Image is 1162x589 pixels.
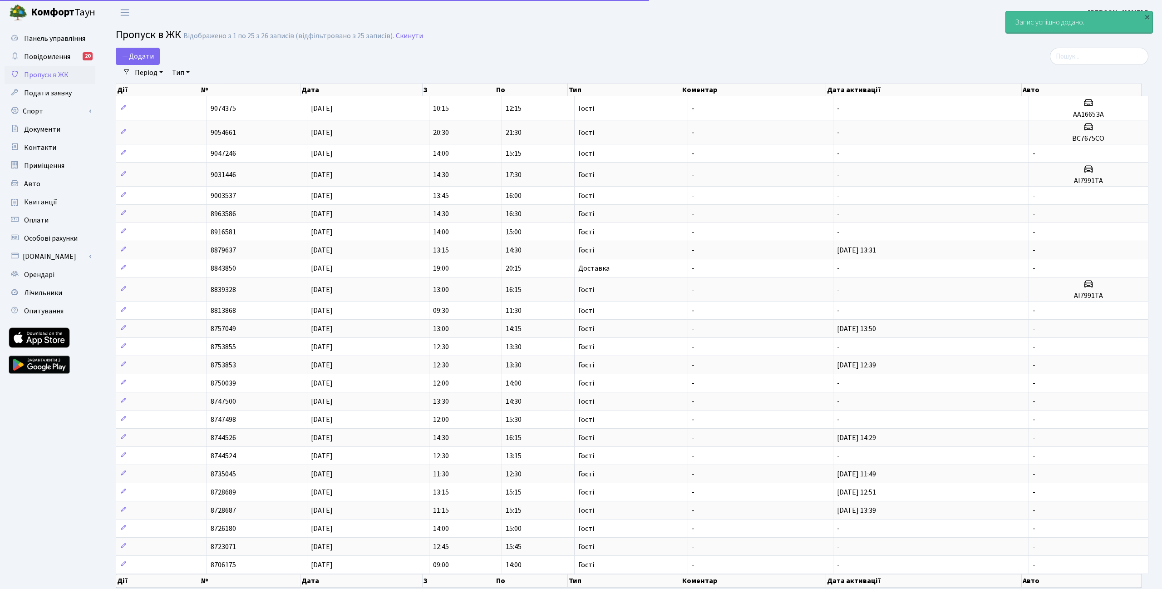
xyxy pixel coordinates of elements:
span: - [692,104,694,114]
span: Доставка [578,265,610,272]
span: - [692,245,694,255]
span: [DATE] 13:50 [837,324,876,334]
div: Відображено з 1 по 25 з 26 записів (відфільтровано з 25 записів). [183,32,394,40]
span: - [692,128,694,138]
span: [DATE] [311,170,333,180]
b: [PERSON_NAME] В. [1088,8,1151,18]
span: 13:30 [506,342,522,352]
span: 09:30 [433,306,449,316]
span: Гості [578,228,594,236]
span: Гості [578,416,594,423]
span: 8916581 [211,227,236,237]
span: [DATE] [311,451,333,461]
span: 13:45 [433,191,449,201]
span: - [1033,433,1035,443]
span: 8728687 [211,505,236,515]
span: Гості [578,434,594,441]
span: 14:00 [506,560,522,570]
th: № [200,574,300,588]
span: [DATE] [311,263,333,273]
span: [DATE] 13:31 [837,245,876,255]
span: 12:45 [433,542,449,552]
span: - [1033,487,1035,497]
span: 8723071 [211,542,236,552]
span: 15:00 [506,524,522,534]
a: Повідомлення20 [5,48,95,66]
span: [DATE] [311,104,333,114]
span: [DATE] [311,360,333,370]
b: Комфорт [31,5,74,20]
span: Панель управління [24,34,85,44]
span: 13:15 [433,245,449,255]
span: - [692,191,694,201]
a: Квитанції [5,193,95,211]
h5: АІ7991ТА [1033,177,1144,185]
a: Авто [5,175,95,193]
span: - [837,191,840,201]
span: - [692,487,694,497]
span: [DATE] [311,227,333,237]
span: 12:00 [433,378,449,388]
th: З [423,574,495,588]
span: - [692,170,694,180]
span: 09:00 [433,560,449,570]
span: - [1033,505,1035,515]
span: - [692,378,694,388]
span: Особові рахунки [24,233,78,243]
a: Контакти [5,139,95,157]
span: [DATE] [311,324,333,334]
span: 8750039 [211,378,236,388]
th: Дата [300,84,423,96]
span: - [1033,191,1035,201]
span: - [692,469,694,479]
span: 16:15 [506,433,522,443]
th: По [495,84,568,96]
span: - [837,542,840,552]
th: Авто [1022,84,1141,96]
span: - [837,415,840,425]
span: - [692,227,694,237]
span: 8839328 [211,285,236,295]
span: 8747498 [211,415,236,425]
span: Гості [578,380,594,387]
span: 9047246 [211,148,236,158]
span: Гості [578,543,594,550]
th: Коментар [681,574,827,588]
span: - [1033,524,1035,534]
span: 8879637 [211,245,236,255]
span: Гості [578,192,594,199]
span: Гості [578,105,594,112]
th: Дата активації [826,574,1022,588]
div: Запис успішно додано. [1006,11,1152,33]
span: Документи [24,124,60,134]
span: [DATE] [311,415,333,425]
span: - [1033,148,1035,158]
span: 16:30 [506,209,522,219]
span: Оплати [24,215,49,225]
span: - [1033,342,1035,352]
span: 9003537 [211,191,236,201]
th: Дії [116,574,200,588]
span: 13:30 [433,396,449,406]
span: 14:00 [433,227,449,237]
a: Панель управління [5,30,95,48]
span: [DATE] 12:39 [837,360,876,370]
span: - [692,306,694,316]
span: - [837,227,840,237]
span: 20:15 [506,263,522,273]
span: Гості [578,307,594,314]
a: Орендарі [5,266,95,284]
span: 15:15 [506,505,522,515]
a: Додати [116,48,160,65]
span: 13:00 [433,324,449,334]
th: Дата [300,574,423,588]
span: Гості [578,210,594,218]
a: Приміщення [5,157,95,175]
span: 8726180 [211,524,236,534]
span: - [692,415,694,425]
span: 12:30 [433,360,449,370]
span: - [1033,263,1035,273]
h5: АА1665ЗА [1033,110,1144,119]
h5: АІ7991ТА [1033,292,1144,300]
div: 20 [83,52,93,60]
